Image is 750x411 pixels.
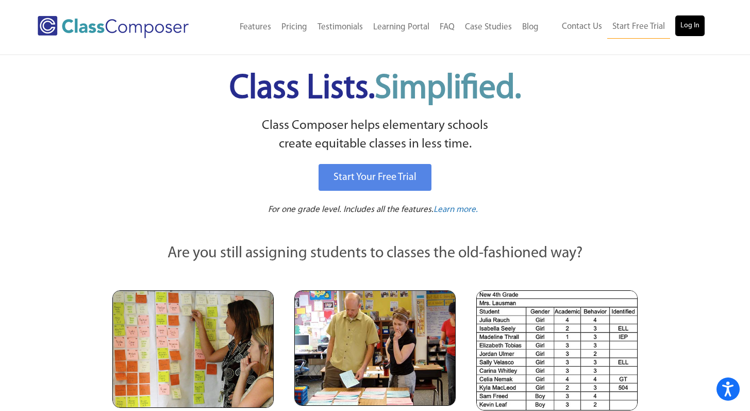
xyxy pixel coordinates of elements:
nav: Header Menu [544,15,705,39]
a: Blog [517,16,544,39]
a: Learning Portal [368,16,435,39]
a: Testimonials [312,16,368,39]
img: Blue and Pink Paper Cards [294,290,456,405]
a: Case Studies [460,16,517,39]
a: Log In [675,15,705,36]
a: Contact Us [557,15,607,38]
a: Start Your Free Trial [319,164,431,191]
span: Class Lists. [229,72,521,106]
p: Class Composer helps elementary schools create equitable classes in less time. [111,117,640,154]
p: Are you still assigning students to classes the old-fashioned way? [112,242,638,265]
a: Features [235,16,276,39]
span: Simplified. [375,72,521,106]
a: Learn more. [434,204,478,217]
span: For one grade level. Includes all the features. [268,205,434,214]
img: Class Composer [38,16,189,38]
img: Teachers Looking at Sticky Notes [112,290,274,408]
img: Spreadsheets [476,290,638,410]
span: Start Your Free Trial [334,172,416,183]
a: Pricing [276,16,312,39]
span: Learn more. [434,205,478,214]
a: FAQ [435,16,460,39]
a: Start Free Trial [607,15,670,39]
nav: Header Menu [214,16,544,39]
